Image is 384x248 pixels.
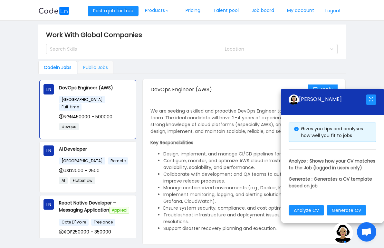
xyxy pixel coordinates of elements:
[88,7,139,14] a: Post a job for free
[46,145,51,156] span: LN
[150,236,182,243] strong: Requirements
[59,219,89,226] span: Cote D"Ivoire
[59,114,63,119] i: icon: dollar
[109,207,129,214] span: Applied
[46,30,146,40] span: Work With Global Companies
[294,127,299,131] i: icon: info-circle
[38,7,69,15] img: logobg.f302741d.svg
[165,9,169,12] i: icon: down
[59,230,63,234] i: icon: dollar
[59,104,82,111] span: Full-time
[91,219,115,226] span: Freelance
[46,199,51,210] span: LN
[330,47,334,52] i: icon: down
[308,84,338,95] button: icon: selectApply
[59,84,132,91] p: DevOps Engineer (AWS)
[357,222,376,242] div: Ouvrir le chat
[108,157,128,164] span: Remote
[163,191,337,205] li: Implement monitoring, logging, and alerting solutions (e.g., Prometheus, Grafana, CloudWatch).
[301,125,363,139] span: Gives you tips and analyses how well you fit to jobs
[59,229,111,235] span: XOF250000 - 350000
[289,176,376,189] p: Generate : Generates a CV template based on job
[150,86,212,93] span: DevOps Engineer (AWS)
[289,94,366,105] div: [PERSON_NAME]
[59,114,112,120] span: NGN450000 - 500000
[59,145,132,153] p: AI Developer
[150,108,337,135] p: We are seeking a skilled and proactive DevOps Engineer to join our engineering team. The ideal ca...
[38,61,77,74] div: Codeln Jobs
[163,157,337,171] li: Configure, monitor, and optimize AWS cloud infrastructure to ensure availability, scalability, an...
[78,61,113,74] div: Public Jobs
[163,151,337,157] li: Design, implement, and manage CI/CD pipelines for application deployment.
[163,171,337,184] li: Collaborate with development and QA teams to automate workflows and improve release processes.
[59,96,105,103] span: [GEOGRAPHIC_DATA]
[163,212,337,225] li: Troubleshoot infrastructure and deployment issues, providing timely resolutions.
[59,199,132,214] p: React Native Developer – Messaging Application
[225,46,327,52] div: Location
[150,139,193,146] strong: Key Responsibilities
[163,184,337,191] li: Manage containerized environments (e.g., Docker, Kubernetes, ECS, EKS).
[321,6,346,16] button: Logout
[88,6,139,16] button: Post a job for free
[163,205,337,212] li: Ensure system security, compliance, and cost optimization in cloud usage.
[289,205,324,215] button: Analyze CV
[70,177,95,184] span: Flutterflow
[163,225,337,232] li: Support disaster recovery planning and execution.
[59,167,100,174] span: USD2000 - 2500
[59,157,105,164] span: [GEOGRAPHIC_DATA]
[327,205,366,215] button: Generate CV
[59,177,68,184] span: AI
[59,168,63,173] i: icon: dollar
[289,94,299,105] img: ground.ddcf5dcf.png
[46,84,51,94] span: LN
[366,94,376,105] button: icon: fullscreen
[332,223,353,243] img: ground.ddcf5dcf.png
[50,46,211,52] div: Search Skills
[289,158,376,171] p: Analyze : Shows how your CV matches to the Job (logged in users only)
[59,123,79,130] span: devops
